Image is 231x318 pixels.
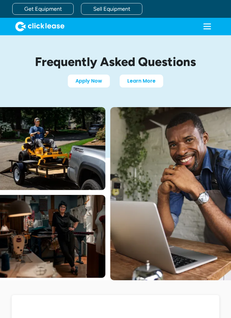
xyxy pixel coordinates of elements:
img: Clicklease logo [15,21,64,31]
a: Sell Equipment [81,3,142,15]
a: Apply Now [68,75,110,87]
a: Get Equipment [12,3,74,15]
a: Learn More [120,75,163,87]
div: menu [195,18,219,35]
h1: Frequently Asked Questions [6,55,225,68]
a: home [12,21,64,31]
